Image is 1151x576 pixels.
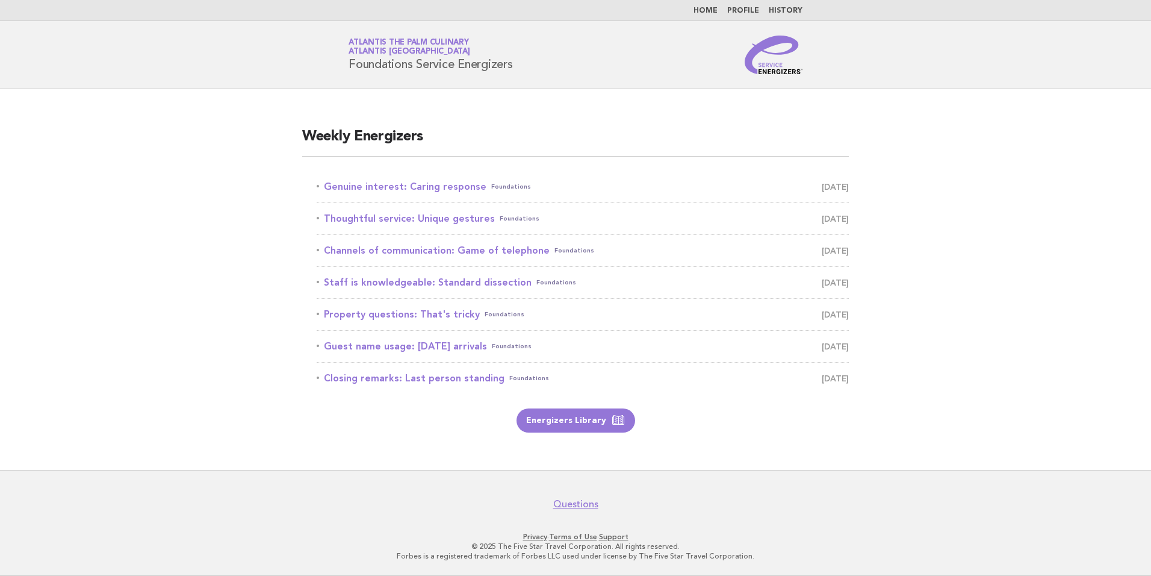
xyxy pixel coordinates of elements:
span: Foundations [536,274,576,291]
a: Thoughtful service: Unique gesturesFoundations [DATE] [317,210,849,227]
span: Foundations [554,242,594,259]
span: [DATE] [822,338,849,355]
a: History [769,7,802,14]
a: Closing remarks: Last person standingFoundations [DATE] [317,370,849,387]
a: Questions [553,498,598,510]
a: Staff is knowledgeable: Standard dissectionFoundations [DATE] [317,274,849,291]
span: Foundations [492,338,532,355]
span: Atlantis [GEOGRAPHIC_DATA] [349,48,470,56]
a: Home [693,7,718,14]
a: Property questions: That's trickyFoundations [DATE] [317,306,849,323]
a: Terms of Use [549,533,597,541]
span: [DATE] [822,274,849,291]
h2: Weekly Energizers [302,127,849,157]
a: Profile [727,7,759,14]
a: Guest name usage: [DATE] arrivalsFoundations [DATE] [317,338,849,355]
p: · · [207,532,944,542]
a: Channels of communication: Game of telephoneFoundations [DATE] [317,242,849,259]
span: Foundations [485,306,524,323]
span: [DATE] [822,306,849,323]
span: Foundations [500,210,539,227]
img: Service Energizers [745,36,802,74]
span: [DATE] [822,370,849,387]
p: Forbes is a registered trademark of Forbes LLC used under license by The Five Star Travel Corpora... [207,551,944,561]
a: Genuine interest: Caring responseFoundations [DATE] [317,178,849,195]
span: [DATE] [822,242,849,259]
span: [DATE] [822,178,849,195]
p: © 2025 The Five Star Travel Corporation. All rights reserved. [207,542,944,551]
a: Privacy [523,533,547,541]
span: Foundations [491,178,531,195]
a: Atlantis The Palm CulinaryAtlantis [GEOGRAPHIC_DATA] [349,39,470,55]
a: Energizers Library [517,409,635,433]
span: Foundations [509,370,549,387]
span: [DATE] [822,210,849,227]
h1: Foundations Service Energizers [349,39,513,70]
a: Support [599,533,628,541]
